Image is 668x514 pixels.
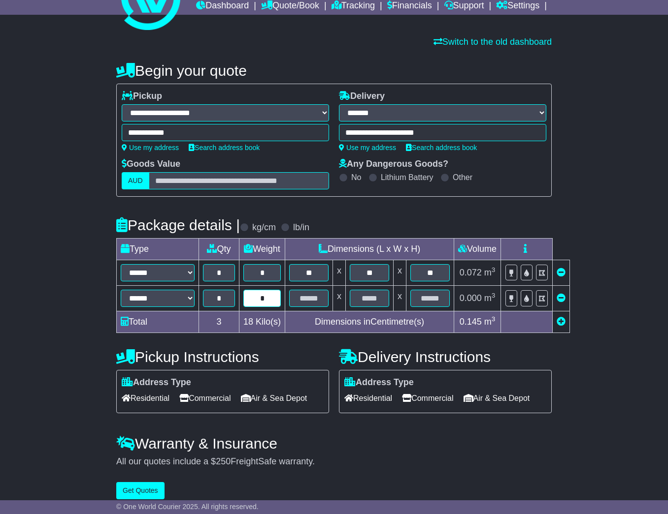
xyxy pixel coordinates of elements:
a: Remove this item [557,268,566,277]
label: Any Dangerous Goods? [339,159,448,170]
label: AUD [122,172,149,189]
label: No [351,173,361,182]
span: Commercial [179,391,231,406]
span: 0.000 [460,293,482,303]
span: 250 [216,456,231,466]
sup: 3 [492,315,496,323]
span: Commercial [402,391,453,406]
span: Residential [344,391,392,406]
a: Search address book [406,144,477,151]
td: Total [117,311,199,333]
label: Pickup [122,91,162,102]
sup: 3 [492,292,496,299]
td: x [394,260,406,286]
label: Other [453,173,472,182]
td: Volume [454,239,501,260]
td: Kilo(s) [239,311,285,333]
h4: Pickup Instructions [116,349,329,365]
span: © One World Courier 2025. All rights reserved. [116,503,259,511]
h4: Package details | [116,217,240,233]
h4: Delivery Instructions [339,349,552,365]
td: Qty [199,239,239,260]
span: Air & Sea Depot [241,391,307,406]
label: Goods Value [122,159,180,170]
label: Lithium Battery [381,173,434,182]
td: Weight [239,239,285,260]
span: m [484,293,496,303]
button: Get Quotes [116,482,165,499]
span: 18 [243,317,253,327]
td: x [333,260,346,286]
h4: Begin your quote [116,62,552,79]
label: Address Type [122,377,191,388]
a: Add new item [557,317,566,327]
a: Use my address [122,144,179,151]
td: Dimensions (L x W x H) [285,239,454,260]
span: 0.072 [460,268,482,277]
label: Address Type [344,377,414,388]
label: Delivery [339,91,385,102]
a: Use my address [339,144,396,151]
a: Remove this item [557,293,566,303]
span: 0.145 [460,317,482,327]
td: x [333,286,346,311]
span: m [484,317,496,327]
sup: 3 [492,266,496,273]
td: 3 [199,311,239,333]
label: kg/cm [252,222,276,233]
div: All our quotes include a $ FreightSafe warranty. [116,456,552,467]
td: Type [117,239,199,260]
h4: Warranty & Insurance [116,435,552,452]
td: x [394,286,406,311]
span: m [484,268,496,277]
label: lb/in [293,222,309,233]
span: Residential [122,391,169,406]
td: Dimensions in Centimetre(s) [285,311,454,333]
a: Search address book [189,144,260,151]
span: Air & Sea Depot [464,391,530,406]
a: Switch to the old dashboard [434,37,552,47]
